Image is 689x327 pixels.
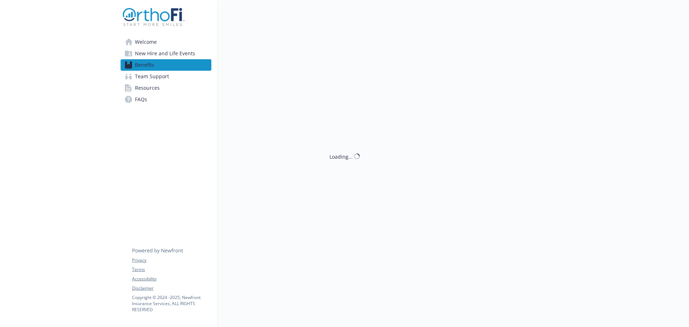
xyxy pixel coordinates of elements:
span: Resources [135,82,160,94]
span: New Hire and Life Events [135,48,195,59]
a: Welcome [121,36,211,48]
a: Accessibility [132,276,211,282]
span: Team Support [135,71,169,82]
span: Welcome [135,36,157,48]
span: Benefits [135,59,154,71]
p: Copyright © 2024 - 2025 , Newfront Insurance Services, ALL RIGHTS RESERVED [132,294,211,313]
a: Resources [121,82,211,94]
a: Privacy [132,257,211,263]
a: FAQs [121,94,211,105]
a: Team Support [121,71,211,82]
a: Benefits [121,59,211,71]
a: New Hire and Life Events [121,48,211,59]
span: FAQs [135,94,147,105]
a: Disclaimer [132,285,211,291]
a: Terms [132,266,211,273]
div: Loading... [329,153,353,160]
